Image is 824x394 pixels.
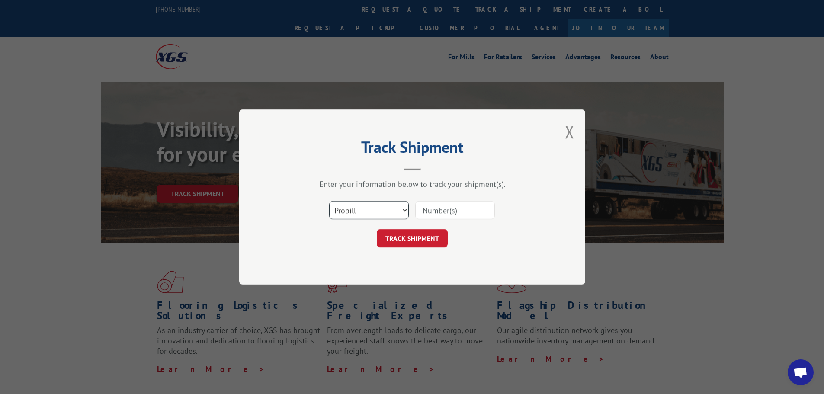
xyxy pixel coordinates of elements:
button: TRACK SHIPMENT [377,229,448,247]
div: Enter your information below to track your shipment(s). [282,179,542,189]
button: Close modal [565,120,574,143]
h2: Track Shipment [282,141,542,157]
input: Number(s) [415,201,495,219]
div: Open chat [788,359,814,385]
